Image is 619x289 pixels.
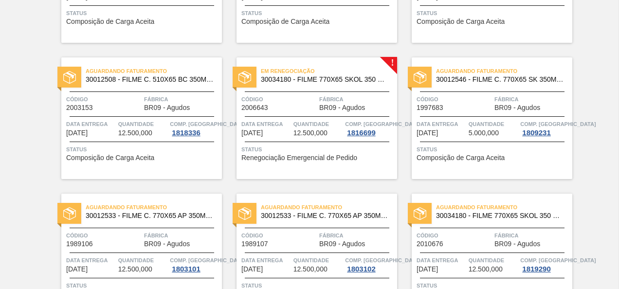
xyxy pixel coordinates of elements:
span: Comp. Carga [170,119,245,129]
span: 12/09/2025 [66,129,88,137]
span: 12.500,000 [293,129,328,137]
span: Código [241,94,317,104]
span: Comp. Carga [520,255,596,265]
span: 2006643 [241,104,268,111]
span: Comp. Carga [520,119,596,129]
span: Status [417,8,570,18]
span: 1989107 [241,240,268,248]
span: Fábrica [144,94,219,104]
span: 30012546 - FILME C. 770X65 SK 350ML C12 429 [436,76,564,83]
span: Código [66,94,142,104]
span: 30012508 - FILME C. 510X65 BC 350ML MP C18 429 [86,76,214,83]
span: 30012533 - FILME C. 770X65 AP 350ML C12 429 [261,212,389,219]
span: Comp. Carga [345,119,420,129]
a: !statusEm renegociação30034180 - FILME 770X65 SKOL 350 MP C12Código2006643FábricaBR09 - AgudosDat... [222,57,397,179]
span: Quantidade [469,255,518,265]
span: Aguardando Faturamento [86,202,222,212]
span: Aguardando Faturamento [261,202,397,212]
span: Status [417,144,570,154]
span: 18/09/2025 [241,266,263,273]
div: 1818336 [170,129,202,137]
span: Data entrega [417,119,466,129]
span: Status [66,8,219,18]
span: Código [417,231,492,240]
span: 12.500,000 [293,266,328,273]
span: Status [66,144,219,154]
span: Quantidade [118,255,168,265]
span: 1989106 [66,240,93,248]
a: Comp. [GEOGRAPHIC_DATA]1818336 [170,119,219,137]
span: Comp. Carga [170,255,245,265]
div: 1816699 [345,129,377,137]
img: status [238,207,251,220]
span: 30034180 - FILME 770X65 SKOL 350 MP C12 [261,76,389,83]
span: Composição de Carga Aceita [66,18,154,25]
span: Fábrica [144,231,219,240]
span: 30012533 - FILME C. 770X65 AP 350ML C12 429 [86,212,214,219]
span: 30034180 - FILME 770X65 SKOL 350 MP C12 [436,212,564,219]
span: Data entrega [66,119,116,129]
span: 13/09/2025 [417,129,438,137]
span: Composição de Carga Aceita [241,18,329,25]
a: statusAguardando Faturamento30012508 - FILME C. 510X65 BC 350ML MP C18 429Código2003153FábricaBR0... [47,57,222,179]
span: Renegociação Emergencial de Pedido [241,154,357,162]
span: Data entrega [66,255,116,265]
span: 2003153 [66,104,93,111]
div: 1803102 [345,265,377,273]
span: BR09 - Agudos [144,104,190,111]
span: Aguardando Faturamento [436,202,572,212]
img: status [63,207,76,220]
span: BR09 - Agudos [144,240,190,248]
span: 18/09/2025 [66,266,88,273]
span: 5.000,000 [469,129,499,137]
a: Comp. [GEOGRAPHIC_DATA]1803102 [345,255,395,273]
span: Fábrica [494,231,570,240]
span: Em renegociação [261,66,397,76]
span: Status [241,8,395,18]
a: statusAguardando Faturamento30012546 - FILME C. 770X65 SK 350ML C12 429Código1997683FábricaBR09 -... [397,57,572,179]
span: Quantidade [118,119,168,129]
span: Aguardando Faturamento [436,66,572,76]
span: Código [417,94,492,104]
span: Composição de Carga Aceita [417,154,505,162]
span: BR09 - Agudos [319,240,365,248]
span: 12/09/2025 [241,129,263,137]
a: Comp. [GEOGRAPHIC_DATA]1809231 [520,119,570,137]
img: status [63,71,76,84]
span: Data entrega [241,255,291,265]
span: Fábrica [319,94,395,104]
img: status [238,71,251,84]
span: BR09 - Agudos [494,240,540,248]
div: 1803101 [170,265,202,273]
a: Comp. [GEOGRAPHIC_DATA]1819290 [520,255,570,273]
span: 1997683 [417,104,443,111]
span: 12.500,000 [118,266,152,273]
span: 19/09/2025 [417,266,438,273]
div: 1819290 [520,265,552,273]
img: status [414,71,426,84]
span: Quantidade [293,119,343,129]
span: Composição de Carga Aceita [417,18,505,25]
img: status [414,207,426,220]
span: Código [241,231,317,240]
span: 2010676 [417,240,443,248]
span: Fábrica [319,231,395,240]
span: BR09 - Agudos [319,104,365,111]
a: Comp. [GEOGRAPHIC_DATA]1816699 [345,119,395,137]
span: Status [241,144,395,154]
span: Código [66,231,142,240]
span: Comp. Carga [345,255,420,265]
a: Comp. [GEOGRAPHIC_DATA]1803101 [170,255,219,273]
span: Quantidade [469,119,518,129]
span: 12.500,000 [118,129,152,137]
div: 1809231 [520,129,552,137]
span: Data entrega [417,255,466,265]
span: Data entrega [241,119,291,129]
span: 12.500,000 [469,266,503,273]
span: Aguardando Faturamento [86,66,222,76]
span: BR09 - Agudos [494,104,540,111]
span: Composição de Carga Aceita [66,154,154,162]
span: Fábrica [494,94,570,104]
span: Quantidade [293,255,343,265]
